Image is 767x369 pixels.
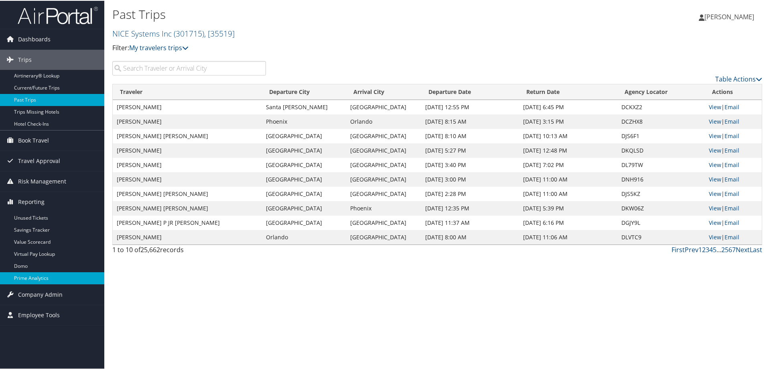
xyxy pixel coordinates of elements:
[709,102,721,110] a: View
[140,245,160,253] span: 25,662
[262,99,347,114] td: Santa [PERSON_NAME]
[713,245,716,253] a: 5
[716,245,721,253] span: …
[262,215,347,229] td: [GEOGRAPHIC_DATA]
[113,229,262,244] td: [PERSON_NAME]
[699,4,762,28] a: [PERSON_NAME]
[18,284,63,304] span: Company Admin
[705,128,762,143] td: |
[724,102,739,110] a: Email
[421,186,519,200] td: [DATE] 2:28 PM
[705,215,762,229] td: |
[721,245,736,253] a: 2567
[709,245,713,253] a: 4
[262,84,347,99] th: Departure City: activate to sort column ascending
[519,215,617,229] td: [DATE] 6:16 PM
[421,84,519,99] th: Departure Date: activate to sort column ascending
[519,157,617,171] td: [DATE] 7:02 PM
[519,229,617,244] td: [DATE] 11:06 AM
[113,215,262,229] td: [PERSON_NAME] P JR [PERSON_NAME]
[421,200,519,215] td: [DATE] 12:35 PM
[346,84,421,99] th: Arrival City: activate to sort column ascending
[113,171,262,186] td: [PERSON_NAME]
[113,200,262,215] td: [PERSON_NAME] [PERSON_NAME]
[18,191,45,211] span: Reporting
[113,84,262,99] th: Traveler: activate to sort column ascending
[519,143,617,157] td: [DATE] 12:48 PM
[112,27,235,38] a: NICE Systems Inc
[705,84,762,99] th: Actions
[262,229,347,244] td: Orlando
[617,157,705,171] td: DL79TW
[709,175,721,182] a: View
[702,245,706,253] a: 2
[113,186,262,200] td: [PERSON_NAME] [PERSON_NAME]
[709,160,721,168] a: View
[346,157,421,171] td: [GEOGRAPHIC_DATA]
[421,99,519,114] td: [DATE] 12:55 PM
[672,245,685,253] a: First
[724,131,739,139] a: Email
[112,244,266,258] div: 1 to 10 of records
[705,143,762,157] td: |
[617,114,705,128] td: DCZHX8
[705,200,762,215] td: |
[709,146,721,153] a: View
[724,204,739,211] a: Email
[421,114,519,128] td: [DATE] 8:15 AM
[705,186,762,200] td: |
[685,245,698,253] a: Prev
[617,229,705,244] td: DLVTC9
[519,186,617,200] td: [DATE] 11:00 AM
[715,74,762,83] a: Table Actions
[617,84,705,99] th: Agency Locator: activate to sort column ascending
[519,84,617,99] th: Return Date: activate to sort column ascending
[346,186,421,200] td: [GEOGRAPHIC_DATA]
[113,128,262,143] td: [PERSON_NAME] [PERSON_NAME]
[705,229,762,244] td: |
[346,114,421,128] td: Orlando
[709,218,721,226] a: View
[617,186,705,200] td: DJS5KZ
[18,171,66,191] span: Risk Management
[704,12,754,20] span: [PERSON_NAME]
[262,200,347,215] td: [GEOGRAPHIC_DATA]
[204,27,235,38] span: , [ 35519 ]
[617,215,705,229] td: DGJY9L
[709,189,721,197] a: View
[724,189,739,197] a: Email
[18,5,98,24] img: airportal-logo.png
[113,157,262,171] td: [PERSON_NAME]
[113,99,262,114] td: [PERSON_NAME]
[421,157,519,171] td: [DATE] 3:40 PM
[262,157,347,171] td: [GEOGRAPHIC_DATA]
[421,143,519,157] td: [DATE] 5:27 PM
[705,157,762,171] td: |
[617,128,705,143] td: DJS6F1
[750,245,762,253] a: Last
[617,99,705,114] td: DCKXZ2
[709,117,721,124] a: View
[346,128,421,143] td: [GEOGRAPHIC_DATA]
[617,143,705,157] td: DKQLSD
[421,128,519,143] td: [DATE] 8:10 AM
[706,245,709,253] a: 3
[18,304,60,324] span: Employee Tools
[519,128,617,143] td: [DATE] 10:13 AM
[18,49,32,69] span: Trips
[709,232,721,240] a: View
[519,114,617,128] td: [DATE] 3:15 PM
[724,160,739,168] a: Email
[18,29,51,49] span: Dashboards
[617,171,705,186] td: DNH916
[262,171,347,186] td: [GEOGRAPHIC_DATA]
[129,43,189,51] a: My travelers trips
[262,114,347,128] td: Phoenix
[346,143,421,157] td: [GEOGRAPHIC_DATA]
[421,229,519,244] td: [DATE] 8:00 AM
[617,200,705,215] td: DKW06Z
[421,171,519,186] td: [DATE] 3:00 PM
[112,5,546,22] h1: Past Trips
[112,42,546,53] p: Filter:
[519,99,617,114] td: [DATE] 6:45 PM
